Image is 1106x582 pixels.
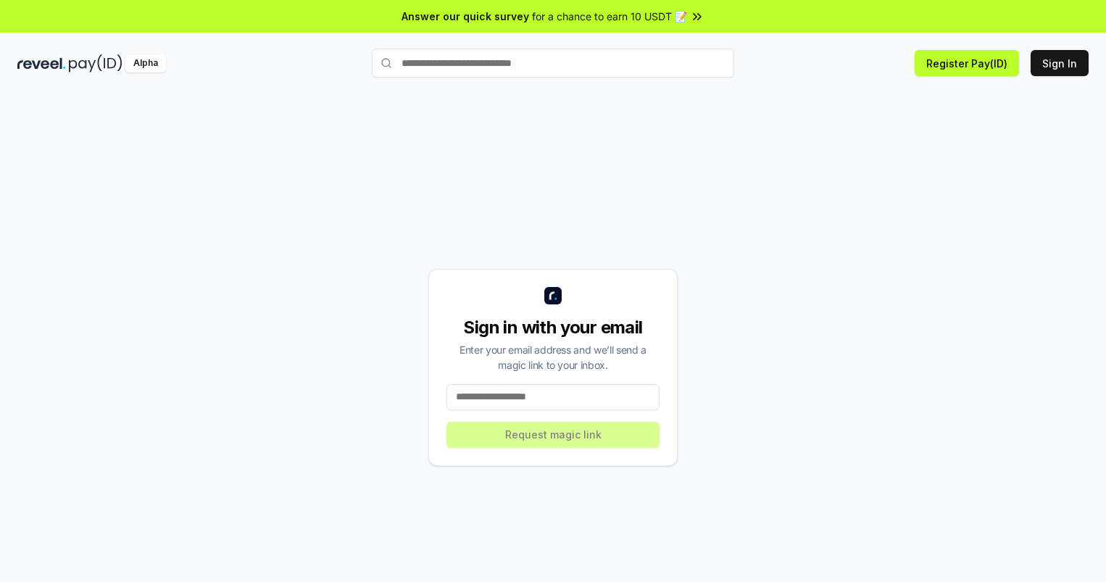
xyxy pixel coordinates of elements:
div: Enter your email address and we’ll send a magic link to your inbox. [446,342,660,373]
img: reveel_dark [17,54,66,72]
button: Register Pay(ID) [915,50,1019,76]
div: Alpha [125,54,166,72]
span: for a chance to earn 10 USDT 📝 [532,9,687,24]
img: logo_small [544,287,562,304]
img: pay_id [69,54,122,72]
div: Sign in with your email [446,316,660,339]
span: Answer our quick survey [402,9,529,24]
button: Sign In [1031,50,1089,76]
